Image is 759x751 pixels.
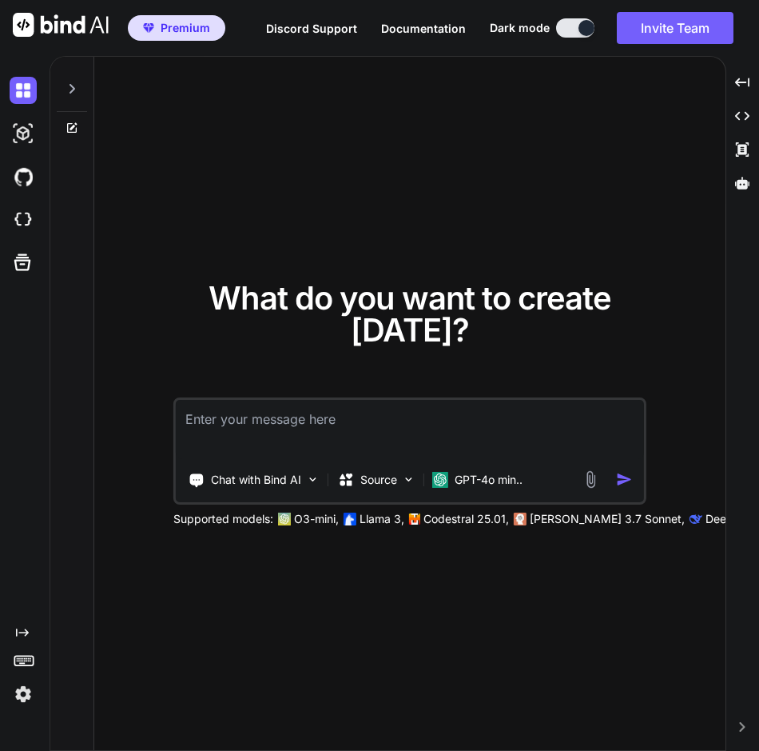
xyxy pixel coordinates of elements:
[306,473,320,486] img: Pick Tools
[381,20,466,37] button: Documentation
[13,13,109,37] img: Bind AI
[530,511,685,527] p: [PERSON_NAME] 3.7 Sonnet,
[344,513,356,525] img: Llama2
[128,15,225,41] button: premiumPremium
[617,12,733,44] button: Invite Team
[266,20,357,37] button: Discord Support
[689,513,702,525] img: claude
[209,278,611,350] span: What do you want to create [DATE]?
[294,511,339,527] p: O3-mini,
[409,513,420,525] img: Mistral-AI
[10,163,37,190] img: githubDark
[10,120,37,147] img: darkAi-studio
[360,511,404,527] p: Llama 3,
[143,23,154,33] img: premium
[10,77,37,104] img: darkChat
[616,471,633,488] img: icon
[381,22,466,35] span: Documentation
[402,473,415,486] img: Pick Models
[10,206,37,234] img: cloudideIcon
[490,20,550,36] span: Dark mode
[514,513,527,525] img: claude
[582,470,600,489] img: attachment
[211,472,301,488] p: Chat with Bind AI
[10,681,37,708] img: settings
[432,472,448,488] img: GPT-4o mini
[161,20,210,36] span: Premium
[423,511,509,527] p: Codestral 25.01,
[278,513,291,525] img: GPT-4
[173,511,273,527] p: Supported models:
[266,22,357,35] span: Discord Support
[455,472,523,488] p: GPT-4o min..
[360,472,397,488] p: Source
